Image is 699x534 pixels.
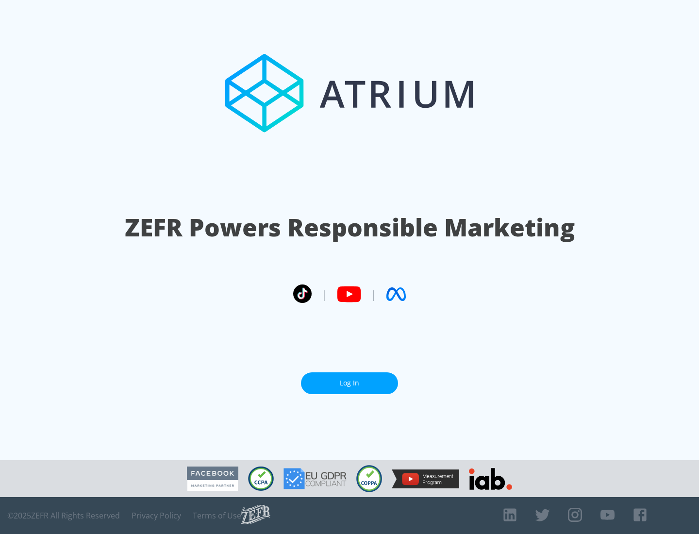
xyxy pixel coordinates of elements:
span: | [371,287,377,301]
a: Log In [301,372,398,394]
span: | [321,287,327,301]
img: YouTube Measurement Program [392,469,459,488]
img: CCPA Compliant [248,467,274,491]
img: Facebook Marketing Partner [187,467,238,491]
img: COPPA Compliant [356,465,382,492]
img: GDPR Compliant [283,468,347,489]
h1: ZEFR Powers Responsible Marketing [125,211,575,244]
a: Privacy Policy [132,511,181,520]
a: Terms of Use [193,511,241,520]
span: © 2025 ZEFR All Rights Reserved [7,511,120,520]
img: IAB [469,468,512,490]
